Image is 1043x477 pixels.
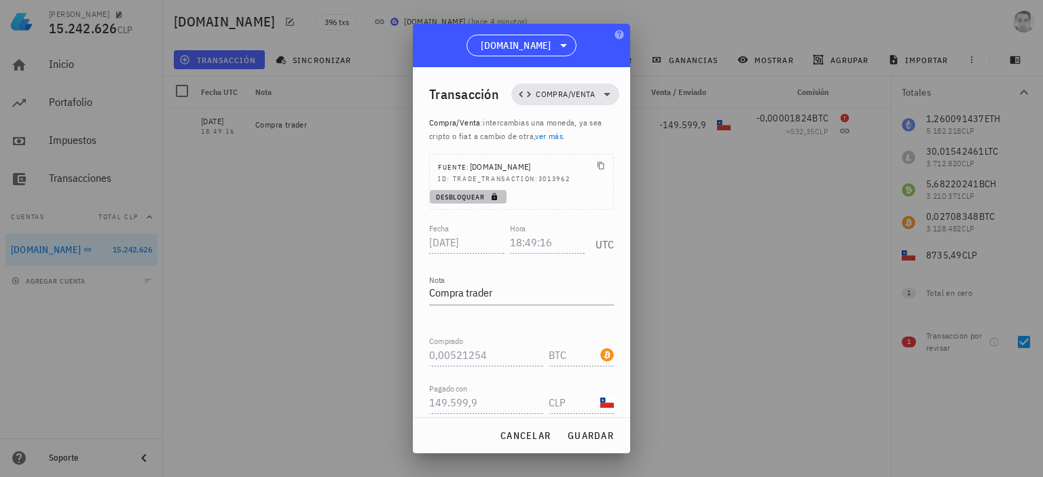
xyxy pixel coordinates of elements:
[549,392,598,413] input: Moneda
[429,117,481,128] span: Compra/Venta
[438,174,605,185] div: ID: trade_transaction:3013962
[429,83,499,105] div: Transacción
[438,163,470,172] span: Fuente:
[500,430,551,442] span: cancelar
[429,336,463,346] label: Comprado
[429,223,449,233] label: Fecha
[429,116,614,143] p: :
[481,39,551,52] span: [DOMAIN_NAME]
[435,193,501,202] span: Desbloquear
[430,190,507,204] button: Desbloquear
[429,117,602,141] span: intercambias una moneda, ya sea cripto o fiat a cambio de otra, .
[510,223,526,233] label: Hora
[429,383,467,394] label: Pagado con
[536,88,595,101] span: Compra/Venta
[562,423,619,448] button: guardar
[494,423,556,448] button: cancelar
[429,275,445,285] label: Nota
[438,160,531,174] div: [DOMAIN_NAME]
[567,430,614,442] span: guardar
[600,348,614,362] div: BTC-icon
[535,131,563,141] a: ver más
[549,344,598,366] input: Moneda
[600,396,614,409] div: CLP-icon
[590,223,614,257] div: UTC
